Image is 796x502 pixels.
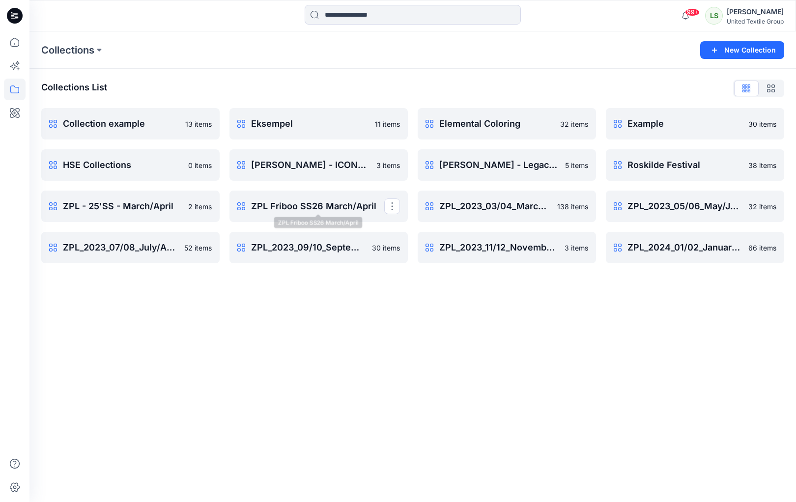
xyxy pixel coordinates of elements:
p: Collections List [41,81,107,96]
p: [PERSON_NAME] - Legacy SS2024 [439,158,559,172]
a: Roskilde Festival38 items [606,149,784,181]
p: ZPL_2023_11/12_November/December [439,241,559,254]
p: 32 items [748,201,776,212]
p: Collection example [63,117,179,131]
div: LS [705,7,723,25]
p: [PERSON_NAME] - ICONS SS2024 [251,158,370,172]
p: 11 items [375,119,400,129]
a: Eksempel11 items [229,108,408,139]
a: HSE Collections0 items [41,149,220,181]
div: [PERSON_NAME] [727,6,784,18]
p: Roskilde Festival [627,158,742,172]
p: HSE Collections [63,158,182,172]
p: ZPL_2023_05/06_May/June [627,199,742,213]
p: 3 items [376,160,400,170]
a: [PERSON_NAME] - Legacy SS20245 items [418,149,596,181]
button: New Collection [700,41,784,59]
a: ZPL_2023_05/06_May/June32 items [606,191,784,222]
a: ZPL - 25'SS - March/April2 items [41,191,220,222]
p: 66 items [748,243,776,253]
p: ZPL - 25'SS - March/April [63,199,182,213]
a: ZPL_2023_09/10_September/October30 items [229,232,408,263]
p: 38 items [748,160,776,170]
p: 138 items [557,201,588,212]
p: 2 items [188,201,212,212]
p: Example [627,117,742,131]
p: 32 items [560,119,588,129]
p: ZPL Friboo SS26 March/April [251,199,384,213]
p: Eksempel [251,117,369,131]
a: [PERSON_NAME] - ICONS SS20243 items [229,149,408,181]
p: 3 items [565,243,588,253]
div: United Textile Group [727,18,784,25]
p: 52 items [184,243,212,253]
a: ZPL_2023_11/12_November/December3 items [418,232,596,263]
p: ZPL_2023_03/04_March/April [439,199,551,213]
a: ZPL Friboo SS26 March/April [229,191,408,222]
a: ZPL_2024_01/02_January/February66 items [606,232,784,263]
p: 30 items [372,243,400,253]
a: Collections [41,43,94,57]
p: 13 items [185,119,212,129]
p: ZPL_2024_01/02_January/February [627,241,742,254]
p: 0 items [188,160,212,170]
a: Elemental Coloring32 items [418,108,596,139]
a: ZPL_2023_03/04_March/April138 items [418,191,596,222]
span: 99+ [685,8,700,16]
p: 30 items [748,119,776,129]
a: ZPL_2023_07/08_July/August52 items [41,232,220,263]
p: 5 items [565,160,588,170]
a: Collection example13 items [41,108,220,139]
p: ZPL_2023_09/10_September/October [251,241,366,254]
a: Example30 items [606,108,784,139]
p: Elemental Coloring [439,117,554,131]
p: ZPL_2023_07/08_July/August [63,241,178,254]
